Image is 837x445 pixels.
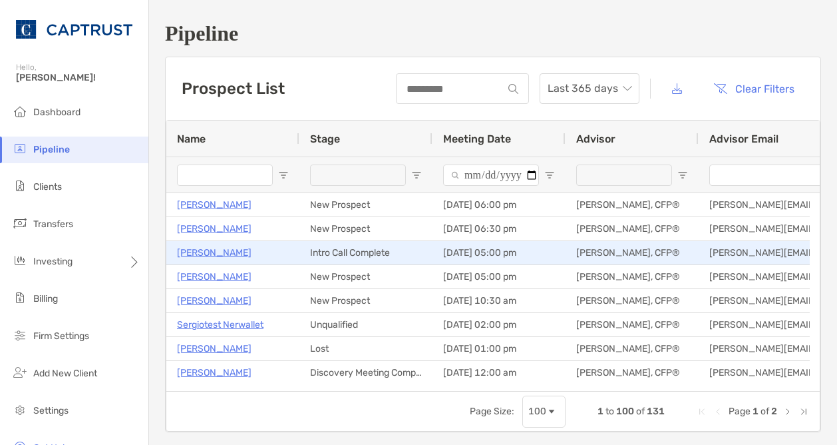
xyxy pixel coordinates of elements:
button: Open Filter Menu [278,170,289,181]
span: Page [729,406,751,417]
input: Name Filter Input [177,165,273,186]
div: Intro Call Complete [299,241,432,264]
img: input icon [508,84,518,94]
button: Open Filter Menu [544,170,555,181]
span: Add New Client [33,368,97,379]
a: [PERSON_NAME] [177,340,251,357]
div: New Prospect [299,217,432,240]
span: 1 [597,406,603,417]
a: Sergiotest Nerwallet [177,316,263,333]
span: to [605,406,614,417]
div: Page Size [522,396,566,428]
a: [PERSON_NAME] [177,292,251,309]
div: [DATE] 05:00 pm [432,241,566,264]
button: Open Filter Menu [411,170,422,181]
img: add_new_client icon [12,364,28,380]
span: Advisor [576,133,615,145]
div: New Prospect [299,289,432,312]
div: Unqualified [299,313,432,336]
a: [PERSON_NAME] [177,221,251,237]
img: clients icon [12,178,28,194]
div: Lost [299,337,432,360]
a: [PERSON_NAME] [177,268,251,285]
span: [PERSON_NAME]! [16,72,140,83]
div: Previous Page [713,406,723,417]
span: Dashboard [33,107,81,118]
div: [PERSON_NAME], CFP® [566,313,699,336]
div: [PERSON_NAME], CFP® [566,337,699,360]
img: CAPTRUST Logo [16,5,132,53]
span: Clients [33,181,62,193]
button: Clear Filters [703,74,804,103]
div: [DATE] 06:30 pm [432,217,566,240]
div: [DATE] 02:00 pm [432,313,566,336]
span: Billing [33,293,58,304]
div: 100 [528,406,546,417]
img: settings icon [12,402,28,418]
h1: Pipeline [165,21,821,46]
span: Investing [33,256,73,267]
span: 131 [647,406,665,417]
span: Last 365 days [548,74,631,103]
div: [DATE] 06:00 pm [432,193,566,217]
div: Discovery Meeting Complete [299,361,432,384]
span: Transfers [33,219,73,230]
div: [PERSON_NAME], CFP® [566,217,699,240]
span: Firm Settings [33,330,89,342]
div: Last Page [798,406,809,417]
button: Open Filter Menu [677,170,688,181]
div: [PERSON_NAME], CFP® [566,265,699,288]
img: dashboard icon [12,103,28,119]
div: [DATE] 12:00 am [432,361,566,384]
span: Meeting Date [443,133,511,145]
a: [PERSON_NAME] [177,364,251,381]
span: of [636,406,645,417]
div: [DATE] 01:00 pm [432,337,566,360]
a: [PERSON_NAME] [177,197,251,213]
div: Next Page [782,406,793,417]
span: 100 [616,406,634,417]
img: pipeline icon [12,141,28,157]
div: [PERSON_NAME], CFP® [566,361,699,384]
div: [DATE] 05:00 pm [432,265,566,288]
a: [PERSON_NAME] [177,244,251,261]
div: [PERSON_NAME], CFP® [566,193,699,217]
span: Settings [33,405,69,416]
h3: Prospect List [182,79,285,98]
img: investing icon [12,252,28,268]
img: billing icon [12,290,28,306]
span: Advisor Email [709,133,778,145]
img: firm-settings icon [12,327,28,343]
span: 2 [771,406,777,417]
div: [PERSON_NAME], CFP® [566,289,699,312]
div: First Page [697,406,707,417]
img: transfers icon [12,215,28,231]
span: 1 [753,406,758,417]
span: Stage [310,133,340,145]
span: of [760,406,769,417]
span: Pipeline [33,144,70,155]
div: [PERSON_NAME], CFP® [566,241,699,264]
div: New Prospect [299,193,432,217]
div: Page Size: [470,406,514,417]
div: [DATE] 10:30 am [432,289,566,312]
div: New Prospect [299,265,432,288]
input: Meeting Date Filter Input [443,165,539,186]
span: Name [177,133,206,145]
